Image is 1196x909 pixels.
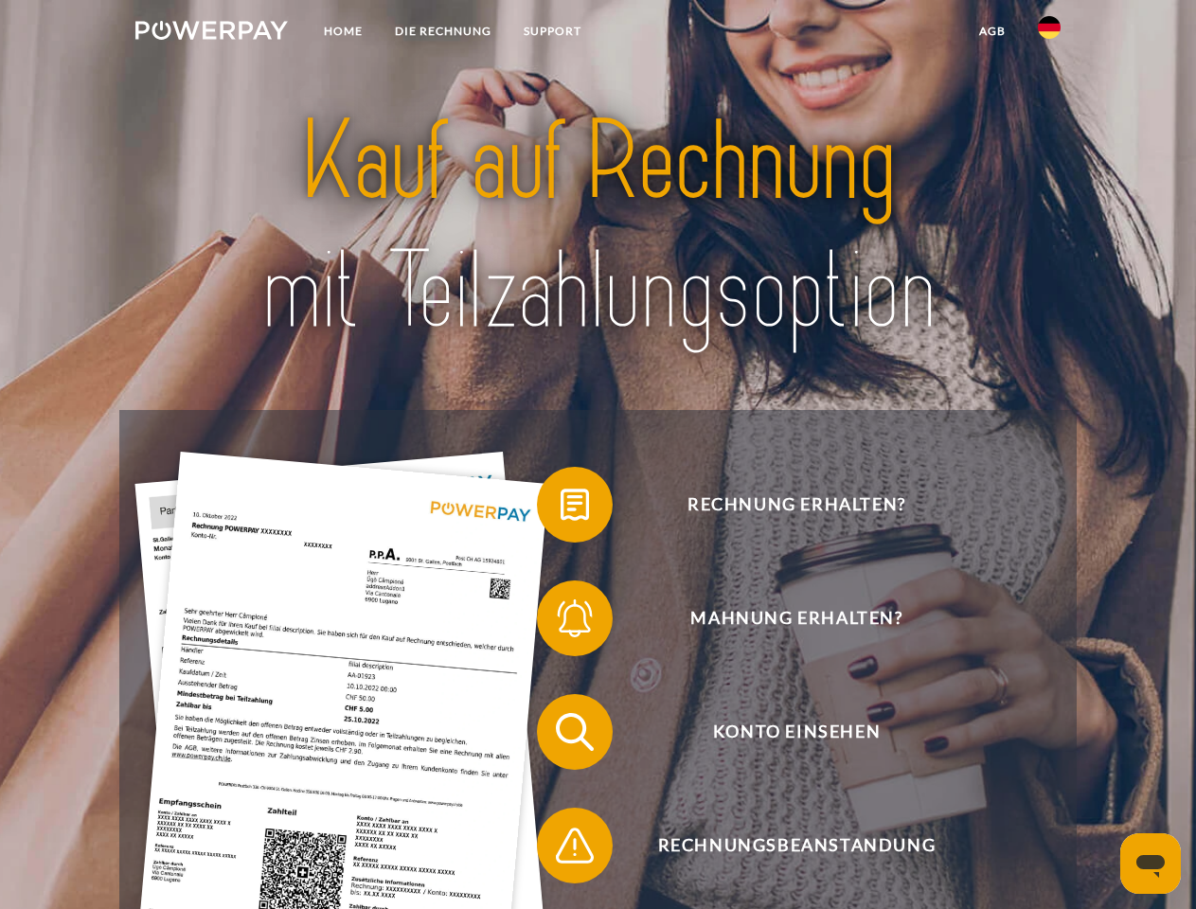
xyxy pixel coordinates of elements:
button: Konto einsehen [537,694,1029,770]
img: qb_search.svg [551,708,598,756]
button: Rechnung erhalten? [537,467,1029,543]
img: title-powerpay_de.svg [181,91,1015,363]
a: agb [963,14,1022,48]
span: Rechnungsbeanstandung [564,808,1028,883]
span: Konto einsehen [564,694,1028,770]
button: Rechnungsbeanstandung [537,808,1029,883]
a: DIE RECHNUNG [379,14,508,48]
img: qb_bill.svg [551,481,598,528]
a: Home [308,14,379,48]
img: qb_bell.svg [551,595,598,642]
img: qb_warning.svg [551,822,598,869]
img: logo-powerpay-white.svg [135,21,288,40]
span: Mahnung erhalten? [564,580,1028,656]
span: Rechnung erhalten? [564,467,1028,543]
iframe: Schaltfläche zum Öffnen des Messaging-Fensters [1120,833,1181,894]
a: SUPPORT [508,14,598,48]
button: Mahnung erhalten? [537,580,1029,656]
img: de [1038,16,1061,39]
